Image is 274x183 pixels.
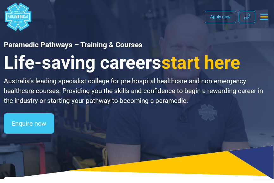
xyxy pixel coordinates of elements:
a: Australian Paramedical College [4,3,32,31]
h3: Life-saving careers [4,52,270,74]
p: Australia’s leading specialist college for pre-hospital healthcare and non-emergency healthcare c... [4,76,270,106]
button: Toggle navigation [258,11,270,22]
h1: Paramedic Pathways – Training & Courses [4,41,270,49]
span: start here [161,52,240,73]
a: Enquire now [4,113,54,134]
a: Apply now [205,11,236,23]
